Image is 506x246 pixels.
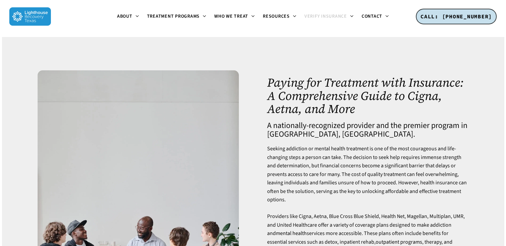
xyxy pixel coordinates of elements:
img: Lighthouse Recovery Texas [9,7,51,26]
span: Contact [362,13,382,20]
a: Contact [358,14,393,19]
h4: A nationally-recognized provider and the premier program in [GEOGRAPHIC_DATA], [GEOGRAPHIC_DATA]. [267,121,468,139]
span: About [117,13,132,20]
span: Who We Treat [214,13,248,20]
span: Seeking addiction or mental health treatment is one of the most courageous and life-changing step... [267,145,467,204]
h1: Paying for Treatment with Insurance: A Comprehensive Guide to Cigna, Aetna, and More [267,76,468,116]
span: Treatment Programs [147,13,200,20]
span: Resources [263,13,290,20]
a: About [113,14,143,19]
a: mental health [276,230,307,237]
span: Verify Insurance [304,13,347,20]
a: Verify Insurance [300,14,358,19]
span: CALL: [PHONE_NUMBER] [421,13,492,20]
a: CALL: [PHONE_NUMBER] [416,9,497,25]
a: Treatment Programs [143,14,211,19]
a: Resources [259,14,300,19]
a: Who We Treat [210,14,259,19]
a: outpatient programs [376,238,422,246]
